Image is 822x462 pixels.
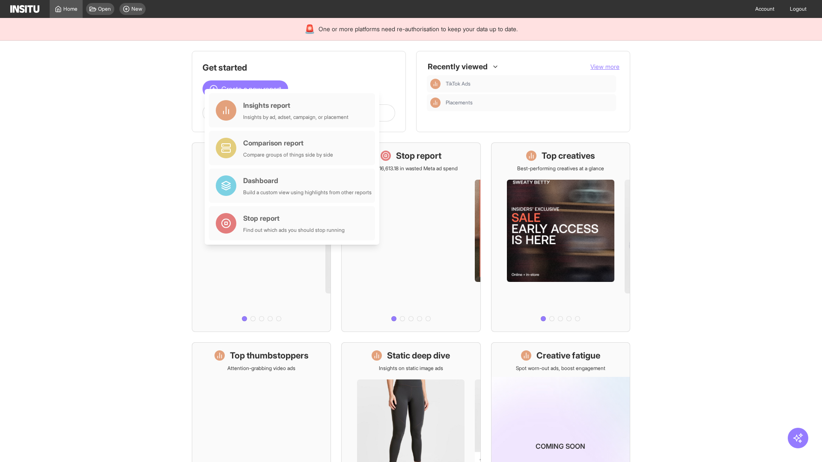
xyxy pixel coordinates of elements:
[230,349,309,361] h1: Top thumbstoppers
[590,62,619,71] button: View more
[341,142,480,332] a: Stop reportSave £16,613.18 in wasted Meta ad spend
[491,142,630,332] a: Top creativesBest-performing creatives at a glance
[243,114,348,121] div: Insights by ad, adset, campaign, or placement
[430,98,441,108] div: Insights
[364,165,458,172] p: Save £16,613.18 in wasted Meta ad spend
[319,25,518,33] span: One or more platforms need re-authorisation to keep your data up to date.
[243,100,348,110] div: Insights report
[243,213,345,223] div: Stop report
[446,80,471,87] span: TikTok Ads
[430,79,441,89] div: Insights
[243,175,372,186] div: Dashboard
[446,99,613,106] span: Placements
[446,80,613,87] span: TikTok Ads
[243,151,333,158] div: Compare groups of things side by side
[243,227,345,234] div: Find out which ads you should stop running
[517,165,604,172] p: Best-performing creatives at a glance
[542,150,595,162] h1: Top creatives
[243,189,372,196] div: Build a custom view using highlights from other reports
[304,23,315,35] div: 🚨
[203,62,395,74] h1: Get started
[387,349,450,361] h1: Static deep dive
[396,150,441,162] h1: Stop report
[192,142,331,332] a: What's live nowSee all active ads instantly
[379,365,443,372] p: Insights on static image ads
[131,6,142,12] span: New
[446,99,473,106] span: Placements
[227,365,295,372] p: Attention-grabbing video ads
[63,6,77,12] span: Home
[243,138,333,148] div: Comparison report
[590,63,619,70] span: View more
[203,80,288,98] button: Create a new report
[10,5,39,13] img: Logo
[221,84,281,94] span: Create a new report
[98,6,111,12] span: Open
